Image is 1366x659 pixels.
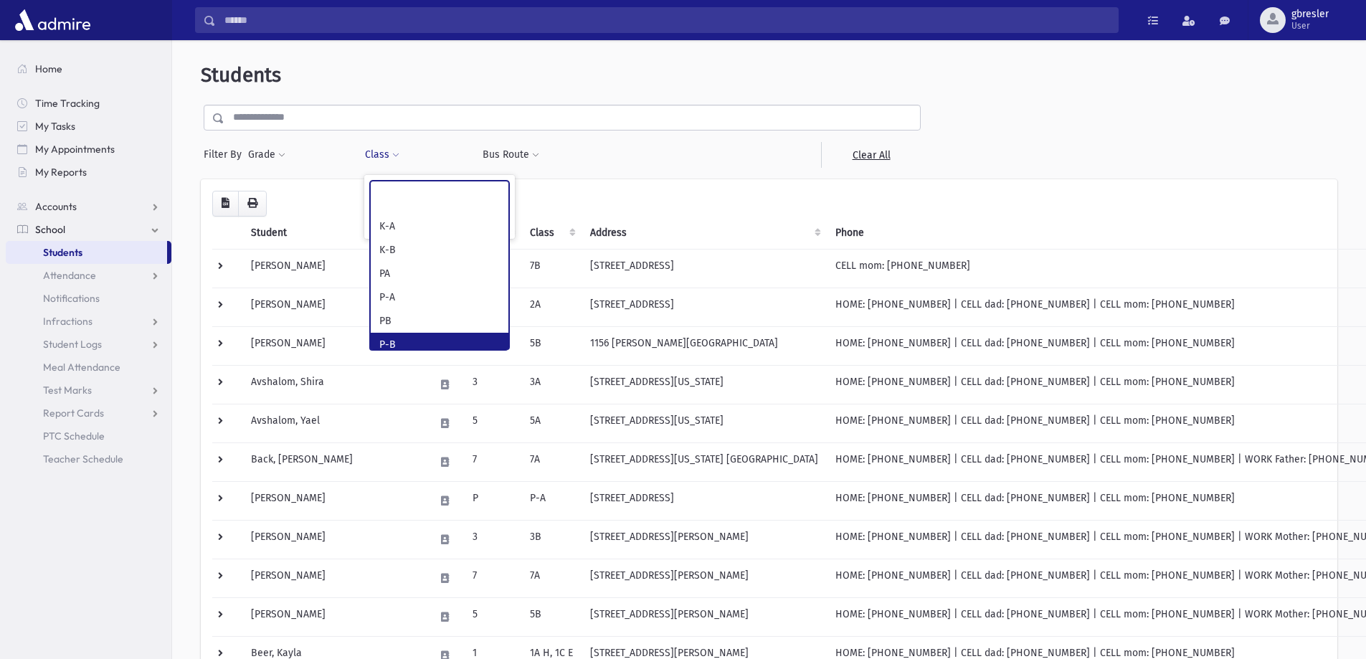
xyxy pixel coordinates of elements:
td: 1156 [PERSON_NAME][GEOGRAPHIC_DATA] [582,326,827,365]
a: My Appointments [6,138,171,161]
td: [PERSON_NAME] [242,326,426,365]
span: Notifications [43,292,100,305]
button: CSV [212,191,239,217]
td: [STREET_ADDRESS][US_STATE] [582,404,827,442]
li: PB [371,309,508,333]
td: [STREET_ADDRESS][PERSON_NAME] [582,520,827,559]
td: 7A [521,559,582,597]
a: School [6,218,171,241]
span: Meal Attendance [43,361,120,374]
span: Attendance [43,269,96,282]
a: Attendance [6,264,171,287]
a: Report Cards [6,402,171,425]
td: 3A [521,365,582,404]
a: PTC Schedule [6,425,171,447]
a: Clear All [821,142,921,168]
img: AdmirePro [11,6,94,34]
td: Avshalom, Shira [242,365,426,404]
a: Time Tracking [6,92,171,115]
td: [STREET_ADDRESS][US_STATE] [GEOGRAPHIC_DATA] [582,442,827,481]
span: Students [201,63,281,87]
td: 5 [464,597,521,636]
span: Test Marks [43,384,92,397]
td: [PERSON_NAME] [242,520,426,559]
li: K-B [371,238,508,262]
a: Student Logs [6,333,171,356]
span: PTC Schedule [43,430,105,442]
td: 3 [464,365,521,404]
a: Infractions [6,310,171,333]
span: Student Logs [43,338,102,351]
span: My Tasks [35,120,75,133]
td: 3 [464,520,521,559]
span: User [1291,20,1329,32]
span: Infractions [43,315,93,328]
button: Print [238,191,267,217]
button: Class [364,142,400,168]
button: Grade [247,142,286,168]
td: 7B [521,249,582,288]
td: 5B [521,597,582,636]
span: Students [43,246,82,259]
td: [STREET_ADDRESS][PERSON_NAME] [582,597,827,636]
li: P-B [371,333,508,356]
td: 2A [521,288,582,326]
td: [PERSON_NAME] [242,249,426,288]
span: Report Cards [43,407,104,419]
li: P-A [371,285,508,309]
a: Accounts [6,195,171,218]
span: Home [35,62,62,75]
td: Avshalom, Yael [242,404,426,442]
span: Filter By [204,147,247,162]
a: Test Marks [6,379,171,402]
td: [PERSON_NAME] [242,597,426,636]
button: Bus Route [482,142,540,168]
td: 7 [464,559,521,597]
a: Home [6,57,171,80]
td: [STREET_ADDRESS][US_STATE] [582,365,827,404]
td: 7A [521,442,582,481]
td: 5B [521,326,582,365]
td: 7 [464,442,521,481]
td: P [464,481,521,520]
td: [STREET_ADDRESS] [582,249,827,288]
td: 5 [464,404,521,442]
td: [PERSON_NAME] [242,481,426,520]
span: School [35,223,65,236]
span: gbresler [1291,9,1329,20]
th: Student: activate to sort column descending [242,217,426,250]
li: K-A [371,214,508,238]
span: My Reports [35,166,87,179]
a: Notifications [6,287,171,310]
td: Back, [PERSON_NAME] [242,442,426,481]
th: Class: activate to sort column ascending [521,217,582,250]
span: Teacher Schedule [43,452,123,465]
span: Time Tracking [35,97,100,110]
span: My Appointments [35,143,115,156]
th: Address: activate to sort column ascending [582,217,827,250]
a: My Tasks [6,115,171,138]
a: Meal Attendance [6,356,171,379]
td: [PERSON_NAME] [242,559,426,597]
span: Accounts [35,200,77,213]
a: Students [6,241,167,264]
td: P-A [521,481,582,520]
li: PA [371,262,508,285]
td: 5A [521,404,582,442]
a: Teacher Schedule [6,447,171,470]
td: 3B [521,520,582,559]
td: [PERSON_NAME] [242,288,426,326]
td: [STREET_ADDRESS] [582,481,827,520]
td: [STREET_ADDRESS] [582,288,827,326]
input: Search [216,7,1118,33]
td: [STREET_ADDRESS][PERSON_NAME] [582,559,827,597]
a: My Reports [6,161,171,184]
